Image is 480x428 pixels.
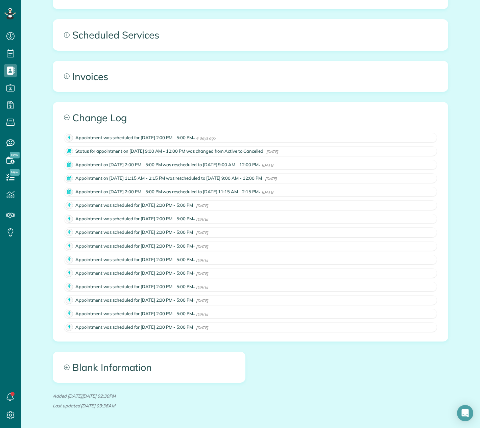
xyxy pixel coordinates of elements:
[75,243,193,249] span: Appointment was scheduled for [DATE] 2:00 PM - 5:00 PM
[75,189,259,194] span: Appointment on [DATE] 2:00 PM - 5:00 PM was rescheduled to [DATE] 11:15 AM - 2:15 PM
[64,146,437,156] li: -
[75,324,193,330] span: Appointment was scheduled for [DATE] 2:00 PM - 5:00 PM
[64,282,437,292] li: -
[64,295,437,305] li: -
[262,163,274,168] small: [DATE]
[64,241,437,251] li: -
[64,200,437,210] li: -
[75,311,193,316] span: Appointment was scheduled for [DATE] 2:00 PM - 5:00 PM
[196,258,208,262] small: [DATE]
[196,244,208,249] small: [DATE]
[266,149,279,154] small: [DATE]
[457,405,473,421] div: Open Intercom Messenger
[64,160,437,170] li: -
[75,297,193,303] span: Appointment was scheduled for [DATE] 2:00 PM - 5:00 PM
[64,309,437,319] li: -
[196,271,208,276] small: [DATE]
[75,135,193,140] span: Appointment was scheduled for [DATE] 2:00 PM - 5:00 PM
[53,20,448,50] a: Scheduled Services
[53,102,448,133] a: Change Log
[64,268,437,278] li: -
[196,312,208,317] small: [DATE]
[75,229,193,235] span: Appointment was scheduled for [DATE] 2:00 PM - 5:00 PM
[196,203,208,208] small: [DATE]
[53,393,116,399] em: Added [DATE][DATE] 02:30PM
[75,175,262,181] span: Appointment on [DATE] 11:15 AM - 2:15 PM was rescheduled to [DATE] 9:00 AM - 12:00 PM
[265,176,277,181] small: [DATE]
[53,403,115,408] em: Last updated [DATE] 03:36AM
[10,169,20,176] span: New
[196,217,208,222] small: [DATE]
[64,255,437,265] li: -
[53,352,245,382] a: Blank Information
[75,202,193,208] span: Appointment was scheduled for [DATE] 2:00 PM - 5:00 PM
[75,284,193,289] span: Appointment was scheduled for [DATE] 2:00 PM - 5:00 PM
[64,322,437,332] li: -
[75,148,263,154] span: Status for appointment on [DATE] 9:00 AM - 12:00 PM was changed from Active to Cancelled
[196,136,216,141] small: 4 days ago
[64,227,437,237] li: -
[75,162,259,167] span: Appointment on [DATE] 2:00 PM - 5:00 PM was rescheduled to [DATE] 9:00 AM - 12:00 PM
[64,214,437,224] li: -
[196,298,208,303] small: [DATE]
[10,152,20,158] span: New
[196,285,208,289] small: [DATE]
[75,216,193,221] span: Appointment was scheduled for [DATE] 2:00 PM - 5:00 PM
[75,270,193,276] span: Appointment was scheduled for [DATE] 2:00 PM - 5:00 PM
[262,190,274,195] small: [DATE]
[196,230,208,235] small: [DATE]
[196,325,208,330] small: [DATE]
[53,61,448,92] a: Invoices
[64,133,437,143] li: -
[75,257,193,262] span: Appointment was scheduled for [DATE] 2:00 PM - 5:00 PM
[64,187,437,197] li: -
[64,173,437,183] li: -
